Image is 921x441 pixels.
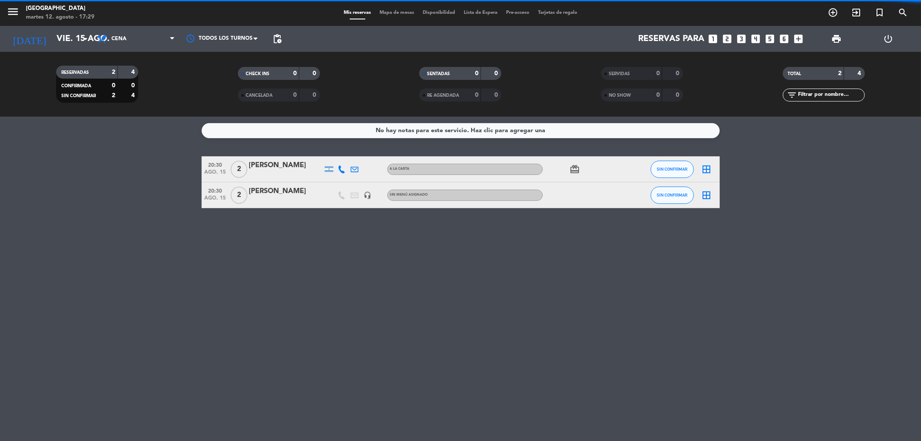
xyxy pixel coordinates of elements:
i: add_box [793,33,804,44]
span: RE AGENDADA [427,93,459,98]
i: looks_one [708,33,719,44]
i: border_all [702,190,712,200]
div: [PERSON_NAME] [249,160,323,171]
span: 20:30 [205,185,226,195]
strong: 4 [858,70,863,76]
input: Filtrar por nombre... [798,90,864,100]
span: TOTAL [788,72,801,76]
span: SIN CONFIRMAR [657,167,687,171]
i: looks_4 [750,33,762,44]
span: pending_actions [272,34,282,44]
strong: 0 [676,92,681,98]
span: 2 [231,187,247,204]
strong: 2 [112,92,115,98]
span: NO SHOW [609,93,631,98]
span: Cena [111,36,127,42]
strong: 2 [112,69,115,75]
strong: 0 [313,92,318,98]
i: add_circle_outline [828,7,838,18]
i: menu [6,5,19,18]
span: RESERVADAS [61,70,89,75]
div: [PERSON_NAME] [249,186,323,197]
span: ago. 15 [205,169,226,179]
span: 2 [231,161,247,178]
i: turned_in_not [874,7,885,18]
i: headset_mic [364,191,372,199]
i: border_all [702,164,712,174]
button: menu [6,5,19,21]
strong: 0 [293,92,297,98]
span: CHECK INS [246,72,269,76]
strong: 0 [293,70,297,76]
span: Lista de Espera [459,10,502,15]
span: print [831,34,842,44]
i: exit_to_app [851,7,861,18]
strong: 0 [656,92,660,98]
div: LOG OUT [862,26,915,52]
strong: 0 [494,70,500,76]
div: No hay notas para este servicio. Haz clic para agregar una [376,126,545,136]
span: 20:30 [205,159,226,169]
span: Pre-acceso [502,10,534,15]
i: filter_list [787,90,798,100]
strong: 2 [838,70,842,76]
div: [GEOGRAPHIC_DATA] [26,4,95,13]
i: power_settings_new [883,34,894,44]
span: SIN CONFIRMAR [61,94,96,98]
strong: 0 [494,92,500,98]
i: arrow_drop_down [80,34,91,44]
span: Reservas para [639,34,705,44]
span: CANCELADA [246,93,272,98]
i: card_giftcard [570,164,580,174]
button: SIN CONFIRMAR [651,187,694,204]
span: A LA CARTA [390,167,410,171]
button: SIN CONFIRMAR [651,161,694,178]
span: SERVIDAS [609,72,630,76]
strong: 0 [475,70,478,76]
strong: 0 [676,70,681,76]
span: ago. 15 [205,195,226,205]
span: Mis reservas [339,10,375,15]
span: SIN CONFIRMAR [657,193,687,197]
span: Tarjetas de regalo [534,10,582,15]
span: SENTADAS [427,72,450,76]
i: search [898,7,908,18]
span: Disponibilidad [418,10,459,15]
strong: 0 [131,82,136,89]
span: Sin menú asignado [390,193,428,197]
span: CONFIRMADA [61,84,91,88]
i: looks_two [722,33,733,44]
i: [DATE] [6,29,52,48]
strong: 4 [131,69,136,75]
strong: 0 [112,82,115,89]
i: looks_6 [779,33,790,44]
strong: 0 [313,70,318,76]
strong: 0 [475,92,478,98]
i: looks_3 [736,33,747,44]
strong: 4 [131,92,136,98]
div: martes 12. agosto - 17:29 [26,13,95,22]
i: looks_5 [765,33,776,44]
span: Mapa de mesas [375,10,418,15]
strong: 0 [656,70,660,76]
